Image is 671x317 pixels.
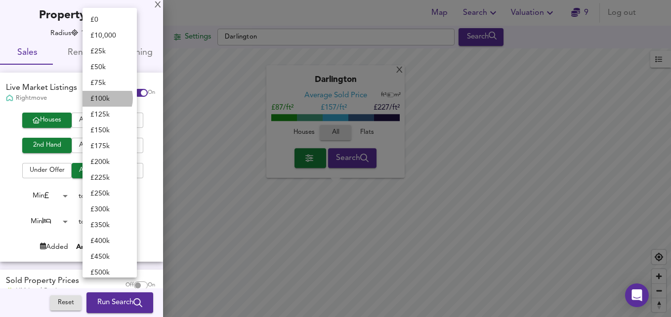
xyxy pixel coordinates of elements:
[83,122,137,138] li: £ 150k
[83,217,137,233] li: £ 350k
[83,75,137,91] li: £ 75k
[83,28,137,43] li: £ 10,000
[83,186,137,201] li: £ 250k
[83,233,137,249] li: £ 400k
[83,12,137,28] li: £ 0
[83,170,137,186] li: £ 225k
[83,91,137,107] li: £ 100k
[83,43,137,59] li: £ 25k
[83,59,137,75] li: £ 50k
[83,249,137,265] li: £ 450k
[83,265,137,280] li: £ 500k
[83,138,137,154] li: £ 175k
[83,201,137,217] li: £ 300k
[625,283,649,307] div: Open Intercom Messenger
[83,107,137,122] li: £ 125k
[83,154,137,170] li: £ 200k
